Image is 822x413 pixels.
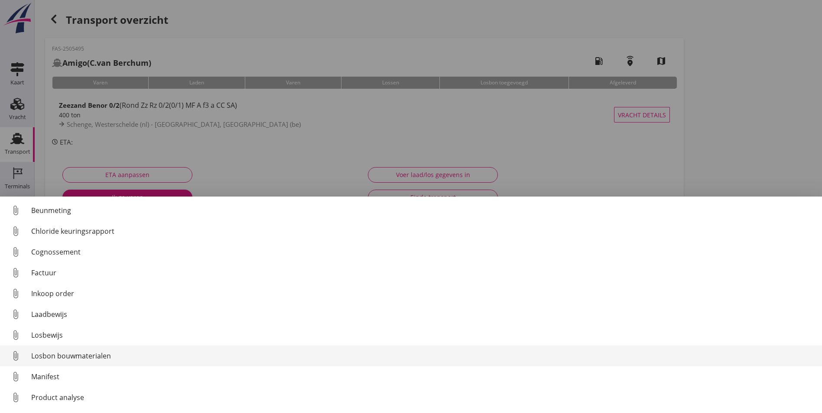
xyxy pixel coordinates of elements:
[9,328,23,342] i: attach_file
[31,309,815,319] div: Laadbewijs
[31,226,815,236] div: Chloride keuringsrapport
[31,247,815,257] div: Cognossement
[31,330,815,340] div: Losbewijs
[9,370,23,384] i: attach_file
[9,390,23,404] i: attach_file
[31,371,815,382] div: Manifest
[31,288,815,299] div: Inkoop order
[9,224,23,238] i: attach_file
[31,205,815,216] div: Beunmeting
[31,392,815,403] div: Product analyse
[31,351,815,361] div: Losbon bouwmaterialen
[9,307,23,321] i: attach_file
[9,245,23,259] i: attach_file
[9,266,23,280] i: attach_file
[9,287,23,300] i: attach_file
[9,349,23,363] i: attach_file
[31,268,815,278] div: Factuur
[9,203,23,217] i: attach_file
